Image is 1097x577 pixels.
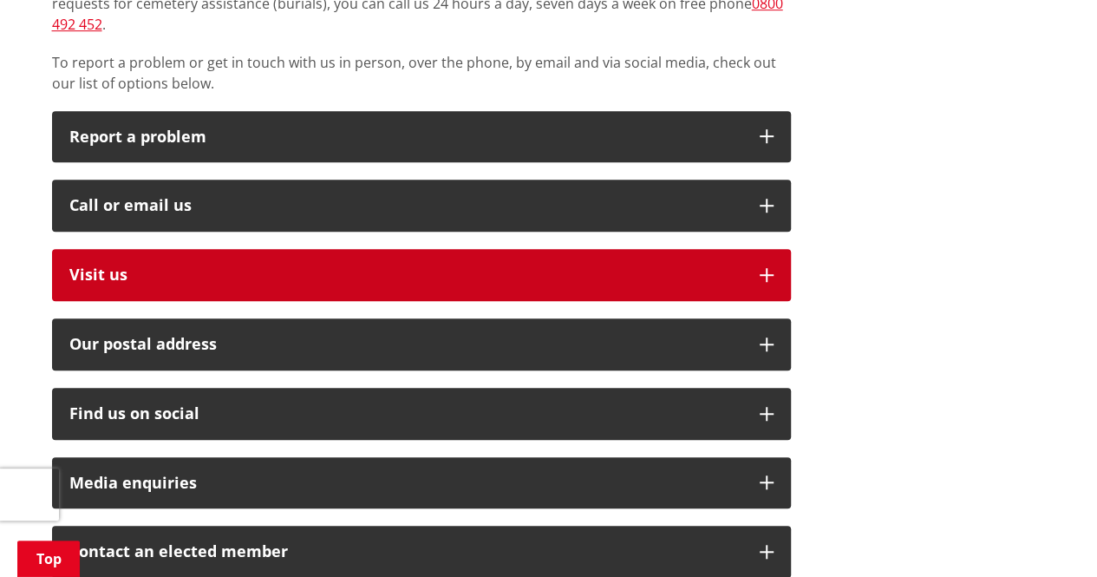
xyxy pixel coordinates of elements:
div: Call or email us [69,197,742,214]
button: Report a problem [52,111,791,163]
button: Call or email us [52,180,791,232]
button: Media enquiries [52,457,791,509]
div: Media enquiries [69,475,742,492]
p: Contact an elected member [69,543,742,561]
p: To report a problem or get in touch with us in person, over the phone, by email and via social me... [52,52,791,94]
iframe: Messenger Launcher [1017,504,1080,567]
button: Find us on social [52,388,791,440]
button: Our postal address [52,318,791,370]
p: Visit us [69,266,742,284]
button: Visit us [52,249,791,301]
div: Find us on social [69,405,742,423]
a: Top [17,541,80,577]
h2: Our postal address [69,336,742,353]
p: Report a problem [69,128,742,146]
